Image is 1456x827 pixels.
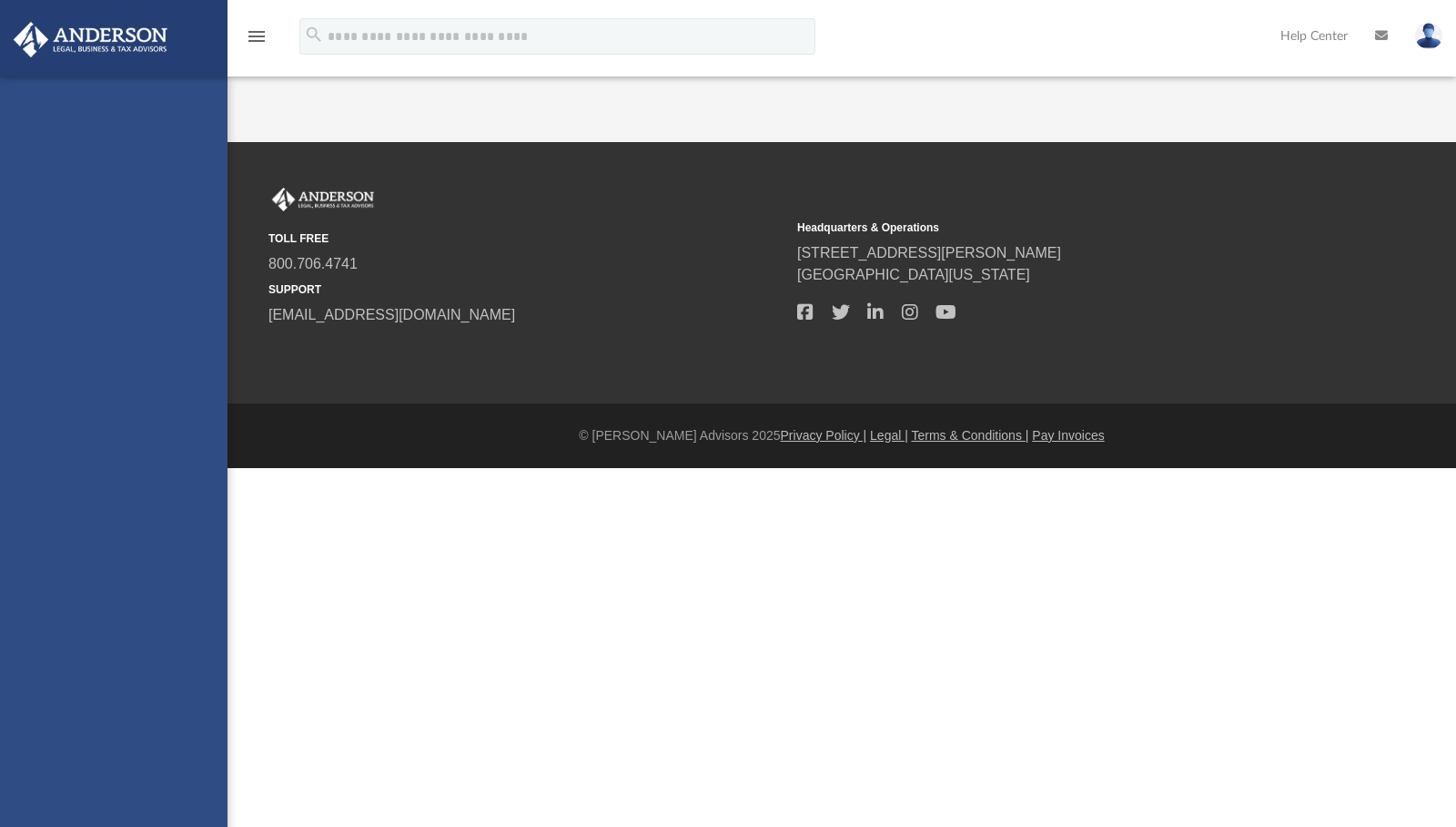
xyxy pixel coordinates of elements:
[870,428,908,443] a: Legal |
[1032,428,1104,443] a: Pay Invoices
[268,281,784,298] small: SUPPORT
[912,428,1029,443] a: Terms & Conditions |
[781,428,867,443] a: Privacy Policy |
[797,220,1313,236] small: Headquarters & Operations
[8,22,173,57] img: Anderson Advisors Platinum Portal
[227,426,1456,445] div: © [PERSON_NAME] Advisors 2025
[268,307,515,322] a: [EMAIL_ADDRESS][DOMAIN_NAME]
[268,188,378,211] img: Anderson Advisors Platinum Portal
[797,245,1061,260] a: [STREET_ADDRESS][PERSON_NAME]
[797,267,1030,282] a: [GEOGRAPHIC_DATA][US_STATE]
[246,35,268,47] a: menu
[268,256,358,271] a: 800.706.4741
[268,230,784,247] small: TOLL FREE
[1415,23,1442,49] img: User Pic
[304,25,324,45] i: search
[246,26,268,47] i: menu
